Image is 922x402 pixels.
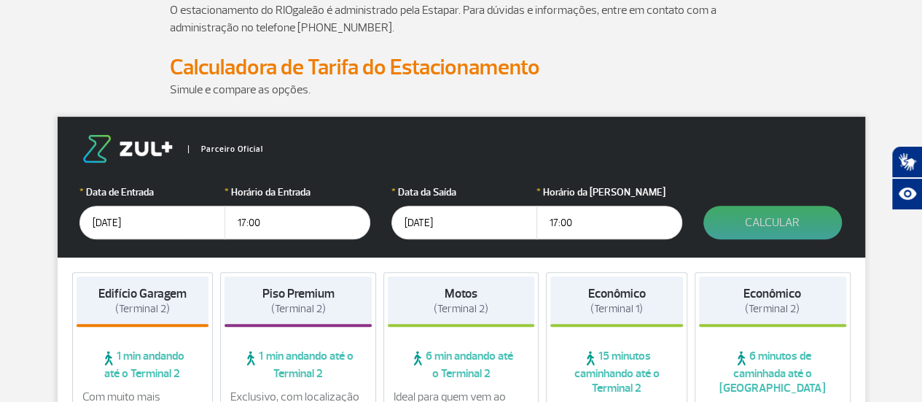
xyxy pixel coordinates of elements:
p: Simule e compare as opções. [170,81,753,98]
label: Horário da Entrada [224,185,370,200]
span: (Terminal 1) [590,302,643,316]
label: Data da Saída [391,185,537,200]
p: O estacionamento do RIOgaleão é administrado pela Estapar. Para dúvidas e informações, entre em c... [170,1,753,36]
span: 1 min andando até o Terminal 2 [77,349,209,381]
div: Plugin de acessibilidade da Hand Talk. [891,146,922,210]
span: (Terminal 2) [745,302,800,316]
span: 1 min andando até o Terminal 2 [224,349,372,381]
span: Parceiro Oficial [188,145,263,153]
button: Abrir tradutor de língua de sinais. [891,146,922,178]
input: dd/mm/aaaa [391,206,537,239]
span: (Terminal 2) [434,302,488,316]
label: Data de Entrada [79,185,225,200]
strong: Econômico [588,286,646,301]
input: hh:mm [536,206,682,239]
strong: Motos [445,286,477,301]
button: Abrir recursos assistivos. [891,178,922,210]
label: Horário da [PERSON_NAME] [536,185,682,200]
span: 6 minutos de caminhada até o [GEOGRAPHIC_DATA] [699,349,846,395]
span: 6 min andando até o Terminal 2 [388,349,535,381]
span: (Terminal 2) [115,302,170,316]
strong: Piso Premium [262,286,334,301]
strong: Edifício Garagem [98,286,187,301]
span: (Terminal 2) [270,302,325,316]
input: dd/mm/aaaa [79,206,225,239]
input: hh:mm [224,206,370,239]
h2: Calculadora de Tarifa do Estacionamento [170,54,753,81]
button: Calcular [703,206,842,239]
img: logo-zul.png [79,135,176,163]
span: 15 minutos caminhando até o Terminal 2 [550,349,683,395]
strong: Econômico [743,286,801,301]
